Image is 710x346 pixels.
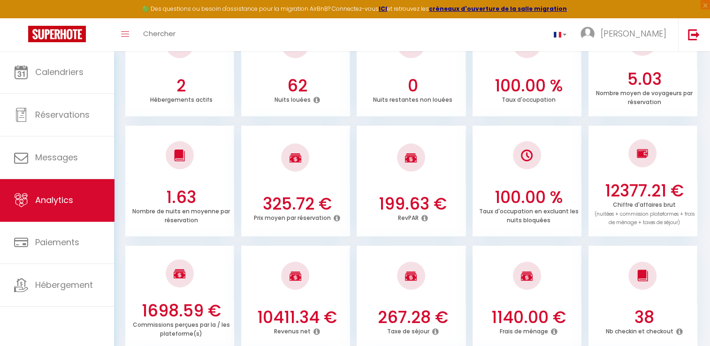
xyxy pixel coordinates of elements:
a: ... [PERSON_NAME] [573,18,678,51]
p: Nombre moyen de voyageurs par réservation [596,87,693,106]
p: RevPAR [398,212,419,222]
h3: 0 [362,76,464,96]
img: NO IMAGE [521,150,533,161]
a: créneaux d'ouverture de la salle migration [429,5,567,13]
h3: 1698.59 € [131,301,232,321]
p: Commissions perçues par la / les plateforme(s) [133,319,230,338]
h3: 2 [131,76,232,96]
span: Analytics [35,194,73,206]
h3: 10411.34 € [246,308,348,327]
img: Super Booking [28,26,86,42]
p: Taxe de séjour [387,325,429,335]
h3: 38 [594,308,695,327]
span: Réservations [35,109,90,120]
span: Paiements [35,236,79,248]
span: Messages [35,151,78,163]
span: Calendriers [35,66,84,78]
h3: 5.03 [594,69,695,89]
h3: 1.63 [131,188,232,207]
p: Hébergements actifs [150,94,213,104]
p: Revenus net [274,325,311,335]
p: Prix moyen par réservation [254,212,331,222]
a: Chercher [136,18,183,51]
img: ... [580,27,595,41]
p: Chiffre d'affaires brut [595,199,695,226]
img: NO IMAGE [637,148,649,159]
p: Taux d'occupation en excluant les nuits bloquées [479,205,578,224]
p: Nb checkin et checkout [606,325,673,335]
p: Frais de ménage [500,325,548,335]
h3: 267.28 € [362,308,464,327]
h3: 62 [246,76,348,96]
h3: 100.00 % [478,76,580,96]
p: Nombre de nuits en moyenne par réservation [132,205,230,224]
h3: 12377.21 € [594,181,695,201]
p: Nuits louées [275,94,311,104]
h3: 1140.00 € [478,308,580,327]
iframe: Chat [670,304,703,339]
span: Chercher [143,29,176,38]
p: Taux d'occupation [502,94,556,104]
img: logout [688,29,700,40]
span: [PERSON_NAME] [601,28,666,39]
button: Ouvrir le widget de chat LiveChat [8,4,36,32]
span: Hébergement [35,279,93,291]
span: (nuitées + commission plateformes + frais de ménage + taxes de séjour) [595,211,695,226]
h3: 199.63 € [362,194,464,214]
h3: 325.72 € [246,194,348,214]
a: ICI [379,5,387,13]
p: Nuits restantes non louées [373,94,452,104]
h3: 100.00 % [478,188,580,207]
